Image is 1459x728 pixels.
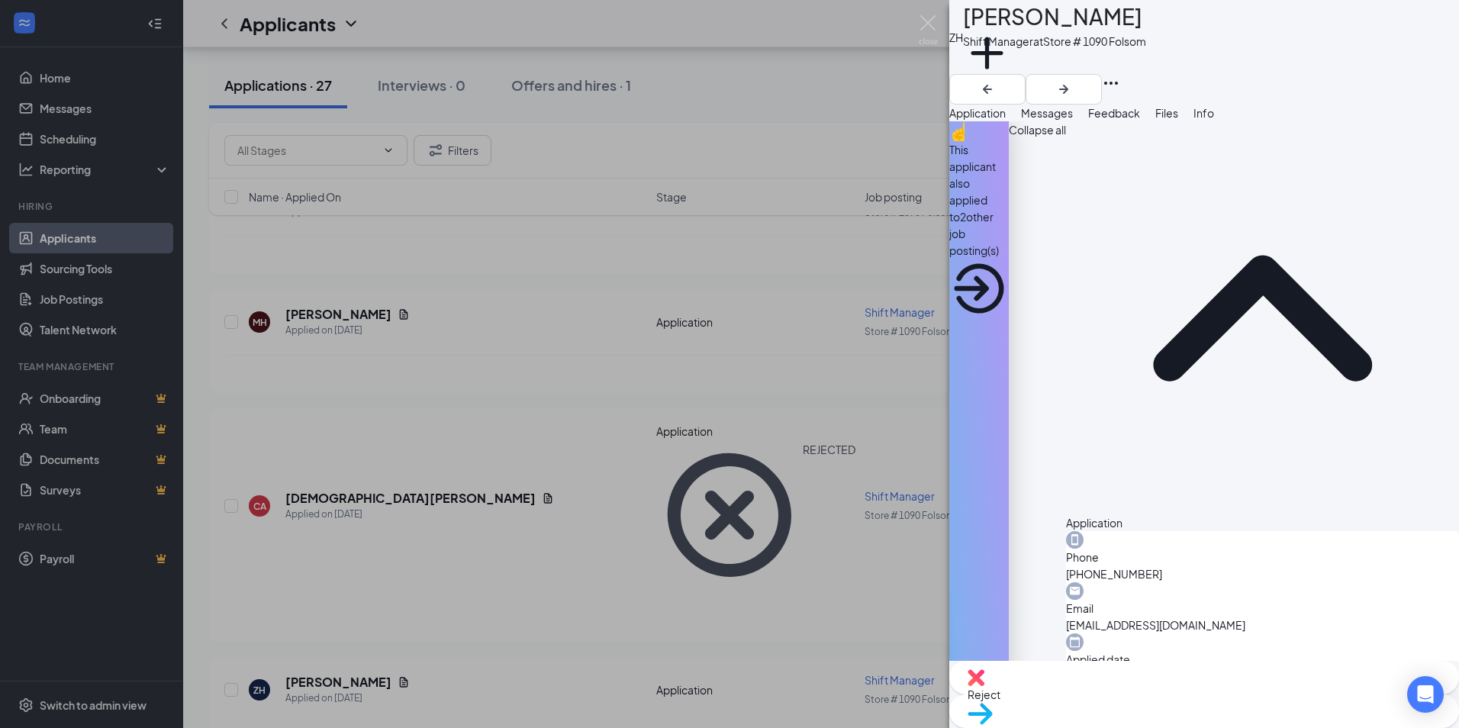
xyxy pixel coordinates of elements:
[1088,106,1140,120] span: Feedback
[978,80,997,98] svg: ArrowLeftNew
[1066,121,1459,514] svg: ChevronUp
[1066,617,1459,633] span: [EMAIL_ADDRESS][DOMAIN_NAME]
[949,259,1009,318] svg: ArrowCircle
[1066,514,1459,531] div: Application
[1407,676,1444,713] div: Open Intercom Messenger
[1193,106,1214,120] span: Info
[1066,651,1459,668] span: Applied date
[968,688,1000,701] span: Reject
[1155,106,1178,120] span: Files
[1055,80,1073,98] svg: ArrowRight
[1026,74,1102,105] button: ArrowRight
[1009,123,1066,137] span: Collapse all
[963,34,1146,49] div: Shift Manager at Store # 1090 Folsom
[949,141,1009,259] div: This applicant also applied to 2 other job posting(s)
[949,29,963,46] div: ZH
[963,29,1011,94] button: PlusAdd a tag
[949,106,1006,120] span: Application
[1066,549,1459,565] span: Phone
[1066,600,1459,617] span: Email
[1021,106,1073,120] span: Messages
[963,29,1011,77] svg: Plus
[1102,74,1120,92] svg: Ellipses
[949,74,1026,105] button: ArrowLeftNew
[1066,565,1459,582] span: [PHONE_NUMBER]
